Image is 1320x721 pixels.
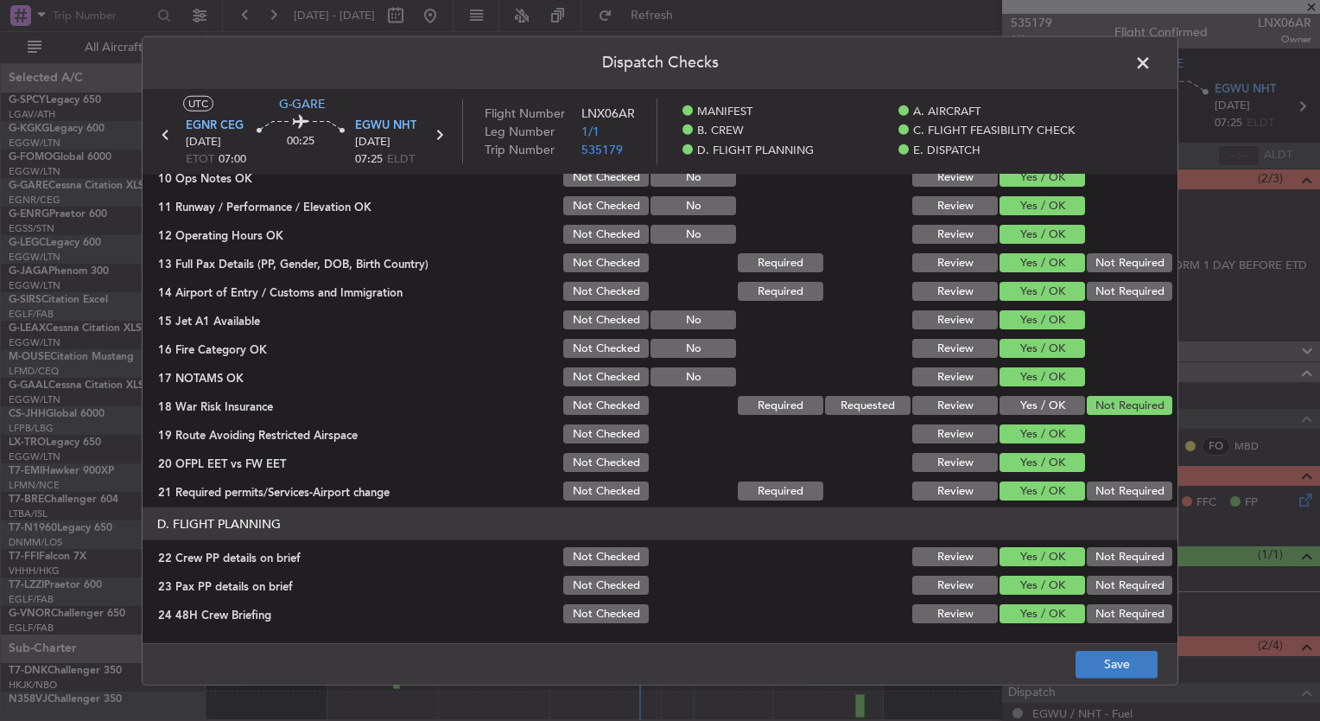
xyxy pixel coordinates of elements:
button: Yes / OK [1000,367,1085,386]
button: Yes / OK [1000,196,1085,215]
button: Yes / OK [1000,282,1085,301]
button: Yes / OK [1000,396,1085,415]
button: Not Required [1087,253,1172,272]
span: C. FLIGHT FEASIBILITY CHECK [913,123,1075,140]
button: Yes / OK [1000,424,1085,443]
button: Yes / OK [1000,482,1085,501]
button: Yes / OK [1000,310,1085,329]
button: Yes / OK [1000,168,1085,187]
button: Yes / OK [1000,225,1085,244]
header: Dispatch Checks [143,37,1177,89]
button: Not Required [1087,282,1172,301]
button: Save [1076,650,1158,678]
button: Yes / OK [1000,547,1085,566]
button: Not Required [1087,576,1172,595]
button: Yes / OK [1000,253,1085,272]
button: Not Required [1087,396,1172,415]
button: Not Required [1087,482,1172,501]
button: Yes / OK [1000,453,1085,472]
button: Yes / OK [1000,339,1085,358]
button: Yes / OK [1000,604,1085,623]
button: Not Required [1087,604,1172,623]
button: Not Required [1087,547,1172,566]
button: Yes / OK [1000,576,1085,595]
